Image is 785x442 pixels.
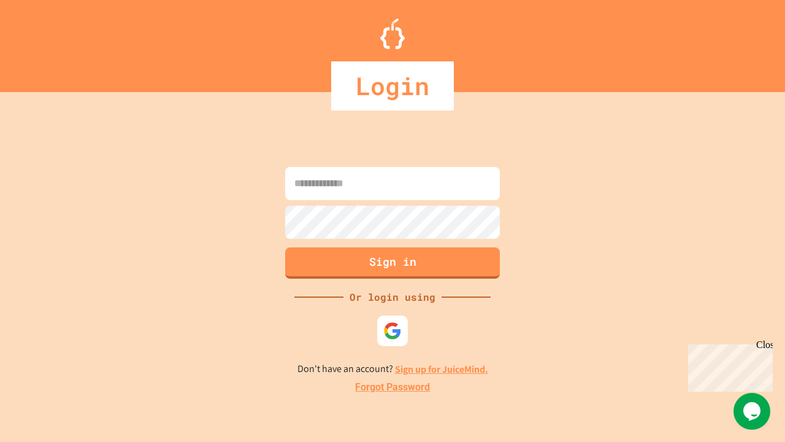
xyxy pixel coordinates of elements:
a: Sign up for JuiceMind. [395,363,488,376]
div: Chat with us now!Close [5,5,85,78]
img: Logo.svg [380,18,405,49]
p: Don't have an account? [297,362,488,377]
a: Forgot Password [355,380,430,395]
iframe: chat widget [733,393,773,430]
div: Login [331,61,454,110]
img: google-icon.svg [383,322,402,340]
button: Sign in [285,247,500,279]
div: Or login using [343,290,442,304]
iframe: chat widget [683,339,773,392]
